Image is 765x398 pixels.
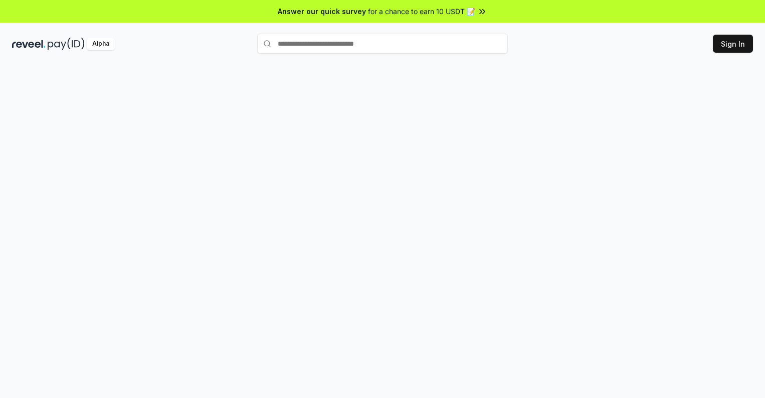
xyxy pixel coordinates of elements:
[12,38,46,50] img: reveel_dark
[713,35,753,53] button: Sign In
[278,6,366,17] span: Answer our quick survey
[87,38,115,50] div: Alpha
[368,6,475,17] span: for a chance to earn 10 USDT 📝
[48,38,85,50] img: pay_id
